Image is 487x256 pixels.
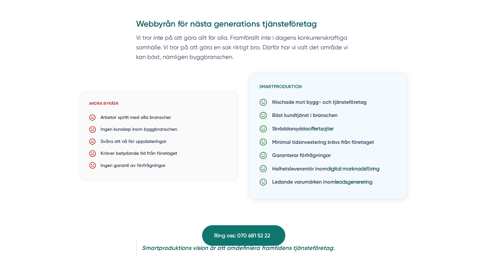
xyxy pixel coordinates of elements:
[96,126,177,133] p: Ingen kunskap inom byggbranschen
[136,33,351,62] p: Vi tror inte på att göra allt för alla. Framförallt inte i dagens konkurrenskraftiga samhälle. Vi...
[214,231,270,240] span: Ring oss: 070 681 52 22
[136,18,351,33] h3: Webbyrån för nästa generations tjänsteföretag
[267,165,379,173] p: Helhetsleverantör inom
[267,98,367,106] p: Nischade mot bygg- och tjänsteföretag
[267,178,372,186] p: Ledande varumärken inom
[267,125,334,133] p: Skräddarsydda
[308,126,334,132] a: offertsajter
[96,150,177,157] p: Kräver betydande tid från företaget
[202,225,285,246] a: Ring oss: 070 681 52 22
[335,179,372,185] a: leadsgenerering
[267,151,331,160] p: Garanterar förfrågningar
[327,166,379,172] a: digital marknadsföring
[96,114,171,121] p: Arbetar spritt med alla branscher
[96,162,166,169] p: Ingen garanti av förfrågningar
[89,100,229,111] h6: Andra byråer
[96,138,166,145] p: Svåra att nå för uppdateringar
[267,138,374,146] p: Minimal tidsinvestering krävs från företaget
[259,83,397,95] h6: Smartproduktion
[142,244,335,252] strong: Smartproduktions vision är att omdefiniera framtidens tjänsteföretag.
[267,111,337,120] p: Bäst kundtjänst i branschen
